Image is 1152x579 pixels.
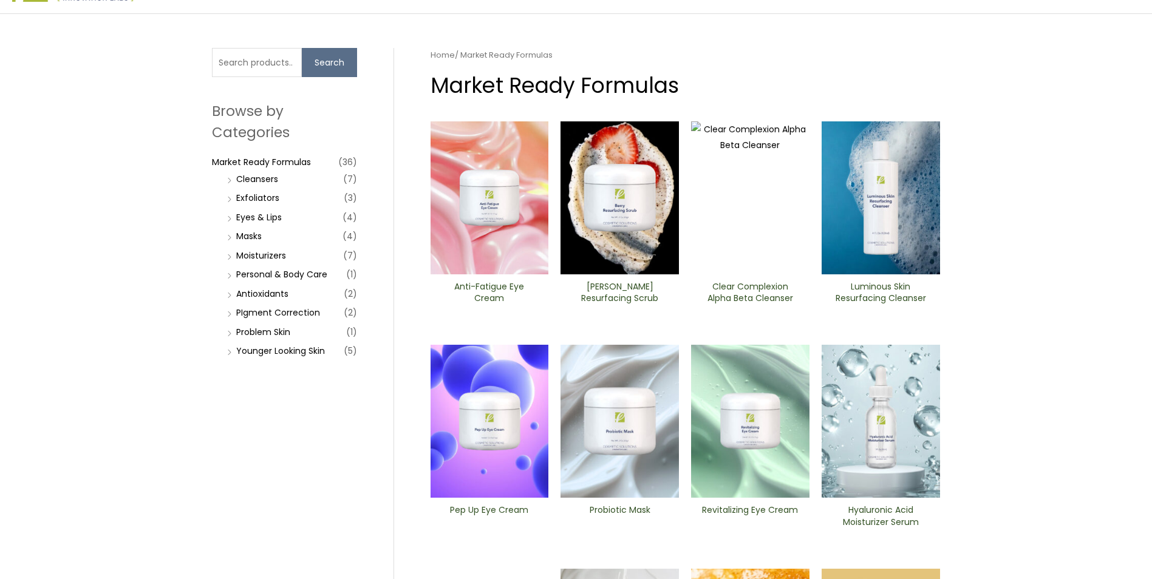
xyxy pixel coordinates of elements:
a: Cleansers [236,173,278,185]
a: Exfoliators [236,192,279,204]
a: [PERSON_NAME] Resurfacing Scrub [571,281,669,308]
h2: [PERSON_NAME] Resurfacing Scrub [571,281,669,304]
button: Search [302,48,357,77]
img: Revitalizing ​Eye Cream [691,345,809,498]
a: Eyes & Lips [236,211,282,223]
img: Probiotic Mask [561,345,679,498]
span: (1) [346,323,357,340]
span: (7) [343,247,357,264]
span: (4) [343,228,357,245]
a: Home [431,49,455,61]
a: Luminous Skin Resurfacing ​Cleanser [832,281,930,308]
img: Hyaluronic moisturizer Serum [822,345,940,498]
a: Anti-Fatigue Eye Cream [440,281,538,308]
h2: Probiotic Mask [571,504,669,527]
span: (1) [346,266,357,283]
span: (36) [338,154,357,171]
a: Younger Looking Skin [236,345,325,357]
a: Moisturizers [236,249,286,262]
span: (3) [344,189,357,206]
img: Luminous Skin Resurfacing ​Cleanser [822,121,940,274]
span: (2) [344,304,357,321]
a: Masks [236,230,262,242]
a: Antioxidants [236,288,288,300]
h2: Hyaluronic Acid Moisturizer Serum [832,504,930,527]
img: Clear Complexion Alpha Beta ​Cleanser [691,121,809,274]
img: Anti Fatigue Eye Cream [431,121,549,274]
a: Probiotic Mask [571,504,669,532]
h2: Clear Complexion Alpha Beta ​Cleanser [701,281,799,304]
h2: Luminous Skin Resurfacing ​Cleanser [832,281,930,304]
img: Pep Up Eye Cream [431,345,549,498]
h2: Revitalizing ​Eye Cream [701,504,799,527]
a: Personal & Body Care [236,268,327,280]
h2: Pep Up Eye Cream [440,504,538,527]
h2: Anti-Fatigue Eye Cream [440,281,538,304]
h2: Browse by Categories [212,101,357,142]
a: Pep Up Eye Cream [440,504,538,532]
nav: Breadcrumb [431,48,940,63]
span: (2) [344,285,357,302]
h1: Market Ready Formulas [431,70,940,100]
a: PIgment Correction [236,306,320,319]
a: Revitalizing ​Eye Cream [701,504,799,532]
span: (5) [344,342,357,359]
span: (7) [343,171,357,188]
a: Clear Complexion Alpha Beta ​Cleanser [701,281,799,308]
span: (4) [343,209,357,226]
input: Search products… [212,48,302,77]
a: Hyaluronic Acid Moisturizer Serum [832,504,930,532]
a: Market Ready Formulas [212,156,311,168]
img: Berry Resurfacing Scrub [561,121,679,274]
a: Problem Skin [236,326,290,338]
